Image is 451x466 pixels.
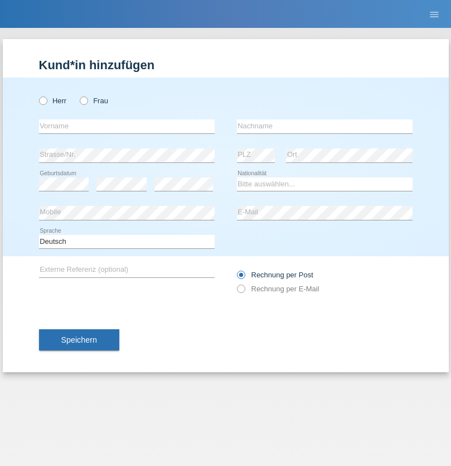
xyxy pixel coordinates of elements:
input: Rechnung per E-Mail [237,285,244,299]
input: Frau [80,97,87,104]
label: Rechnung per E-Mail [237,285,319,293]
label: Rechnung per Post [237,271,313,279]
h1: Kund*in hinzufügen [39,58,413,72]
button: Speichern [39,329,119,350]
a: menu [423,11,445,17]
span: Speichern [61,335,97,344]
i: menu [429,9,440,20]
label: Herr [39,97,67,105]
input: Rechnung per Post [237,271,244,285]
label: Frau [80,97,108,105]
input: Herr [39,97,46,104]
